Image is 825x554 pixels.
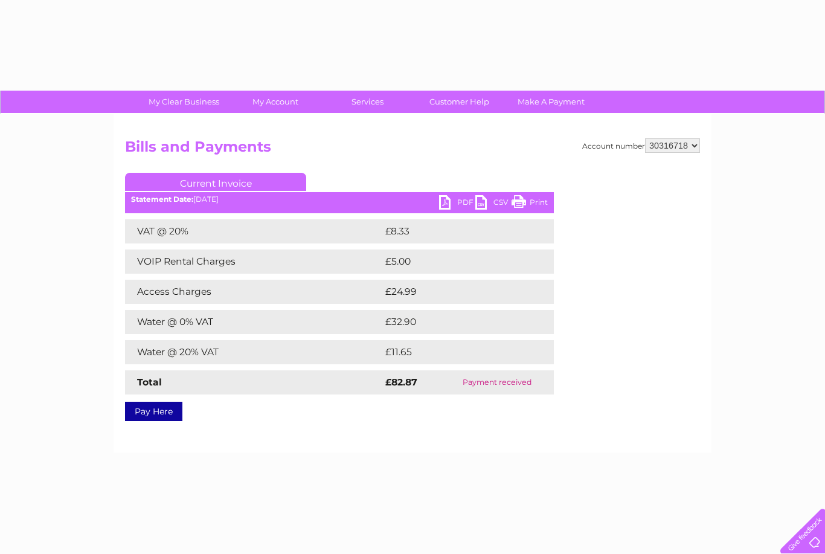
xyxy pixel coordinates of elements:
[501,91,601,113] a: Make A Payment
[318,91,417,113] a: Services
[582,138,700,153] div: Account number
[125,250,382,274] td: VOIP Rental Charges
[125,310,382,334] td: Water @ 0% VAT
[382,250,526,274] td: £5.00
[125,138,700,161] h2: Bills and Payments
[137,376,162,388] strong: Total
[440,370,554,395] td: Payment received
[131,195,193,204] b: Statement Date:
[125,340,382,364] td: Water @ 20% VAT
[226,91,326,113] a: My Account
[475,195,512,213] a: CSV
[512,195,548,213] a: Print
[409,91,509,113] a: Customer Help
[382,340,527,364] td: £11.65
[125,402,182,421] a: Pay Here
[385,376,417,388] strong: £82.87
[439,195,475,213] a: PDF
[382,280,530,304] td: £24.99
[382,219,525,243] td: £8.33
[382,310,530,334] td: £32.90
[125,195,554,204] div: [DATE]
[125,173,306,191] a: Current Invoice
[134,91,234,113] a: My Clear Business
[125,219,382,243] td: VAT @ 20%
[125,280,382,304] td: Access Charges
